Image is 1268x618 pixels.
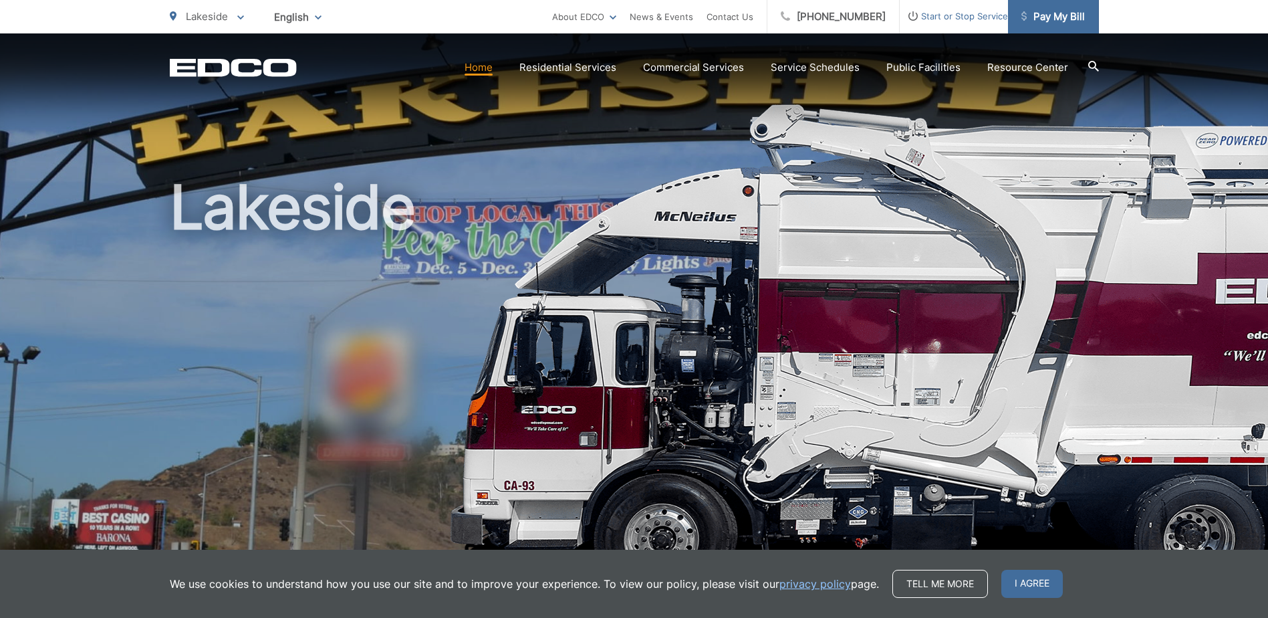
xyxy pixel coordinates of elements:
a: Contact Us [707,9,753,25]
a: Resource Center [987,60,1068,76]
h1: Lakeside [170,174,1099,597]
a: Tell me more [892,570,988,598]
a: Residential Services [519,60,616,76]
span: English [264,5,332,29]
span: Lakeside [186,10,228,23]
a: EDCD logo. Return to the homepage. [170,58,297,77]
a: Commercial Services [643,60,744,76]
p: We use cookies to understand how you use our site and to improve your experience. To view our pol... [170,576,879,592]
a: Home [465,60,493,76]
span: Pay My Bill [1021,9,1085,25]
span: I agree [1001,570,1063,598]
a: Public Facilities [886,60,961,76]
a: About EDCO [552,9,616,25]
a: News & Events [630,9,693,25]
a: Service Schedules [771,60,860,76]
a: privacy policy [779,576,851,592]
